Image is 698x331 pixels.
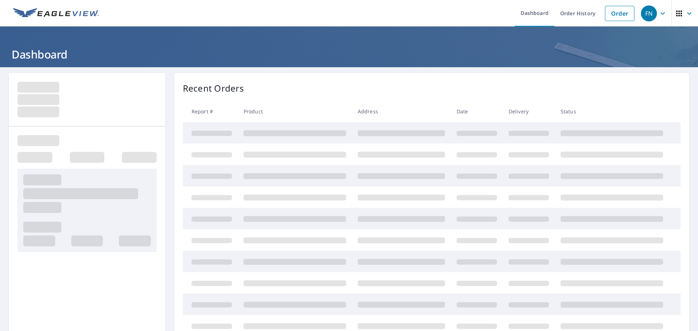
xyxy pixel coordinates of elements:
[9,47,689,62] h1: Dashboard
[555,101,669,122] th: Status
[503,101,555,122] th: Delivery
[641,5,657,21] div: FN
[605,6,634,21] a: Order
[238,101,352,122] th: Product
[183,82,244,95] p: Recent Orders
[352,101,451,122] th: Address
[13,8,99,19] img: EV Logo
[451,101,503,122] th: Date
[183,101,238,122] th: Report #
